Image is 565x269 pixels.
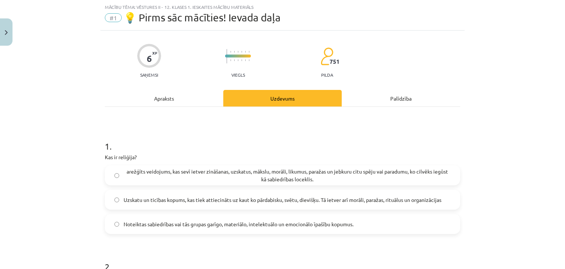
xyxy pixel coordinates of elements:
img: icon-short-line-57e1e144782c952c97e751825c79c345078a6d821885a25fce030b3d8c18986b.svg [230,59,231,61]
div: Uzdevums [223,90,342,106]
span: Uzskatu un ticības kopums, kas tiek attiecināts uz kaut ko pārdabisku, svētu, dievišķu. Tā ietver... [124,196,441,204]
img: icon-short-line-57e1e144782c952c97e751825c79c345078a6d821885a25fce030b3d8c18986b.svg [241,51,242,53]
span: arežģīts veidojums, kas sevī ietver zināšanas, uzskatus, mākslu, morāli, likumus, paražas un jebk... [124,168,451,183]
div: Apraksts [105,90,223,106]
p: pilda [321,72,333,77]
img: students-c634bb4e5e11cddfef0936a35e636f08e4e9abd3cc4e673bd6f9a4125e45ecb1.svg [320,47,333,66]
p: Kas ir reliģija? [105,153,460,161]
div: Mācību tēma: Vēstures ii - 12. klases 1. ieskaites mācību materiāls [105,4,460,10]
span: XP [152,51,157,55]
span: 751 [330,58,340,65]
span: 💡 Pirms sāc mācīties! Ievada daļa [124,11,281,24]
input: arežģīts veidojums, kas sevī ietver zināšanas, uzskatus, mākslu, morāli, likumus, paražas un jebk... [114,173,119,178]
h1: 1 . [105,128,460,151]
img: icon-close-lesson-0947bae3869378f0d4975bcd49f059093ad1ed9edebbc8119c70593378902aed.svg [5,30,8,35]
input: Noteiktas sabiedrības vai tās grupas garīgo, materiālo, intelektuālo un emocionālo īpašību kopumus. [114,222,119,227]
p: Viegls [231,72,245,77]
img: icon-short-line-57e1e144782c952c97e751825c79c345078a6d821885a25fce030b3d8c18986b.svg [234,51,235,53]
img: icon-short-line-57e1e144782c952c97e751825c79c345078a6d821885a25fce030b3d8c18986b.svg [230,51,231,53]
span: Noteiktas sabiedrības vai tās grupas garīgo, materiālo, intelektuālo un emocionālo īpašību kopumus. [124,220,353,228]
p: Saņemsi [137,72,161,77]
img: icon-short-line-57e1e144782c952c97e751825c79c345078a6d821885a25fce030b3d8c18986b.svg [234,59,235,61]
img: icon-short-line-57e1e144782c952c97e751825c79c345078a6d821885a25fce030b3d8c18986b.svg [241,59,242,61]
img: icon-short-line-57e1e144782c952c97e751825c79c345078a6d821885a25fce030b3d8c18986b.svg [245,51,246,53]
input: Uzskatu un ticības kopums, kas tiek attiecināts uz kaut ko pārdabisku, svētu, dievišķu. Tā ietver... [114,198,119,202]
img: icon-short-line-57e1e144782c952c97e751825c79c345078a6d821885a25fce030b3d8c18986b.svg [245,59,246,61]
div: 6 [147,53,152,64]
div: Palīdzība [342,90,460,106]
span: #1 [105,13,122,22]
